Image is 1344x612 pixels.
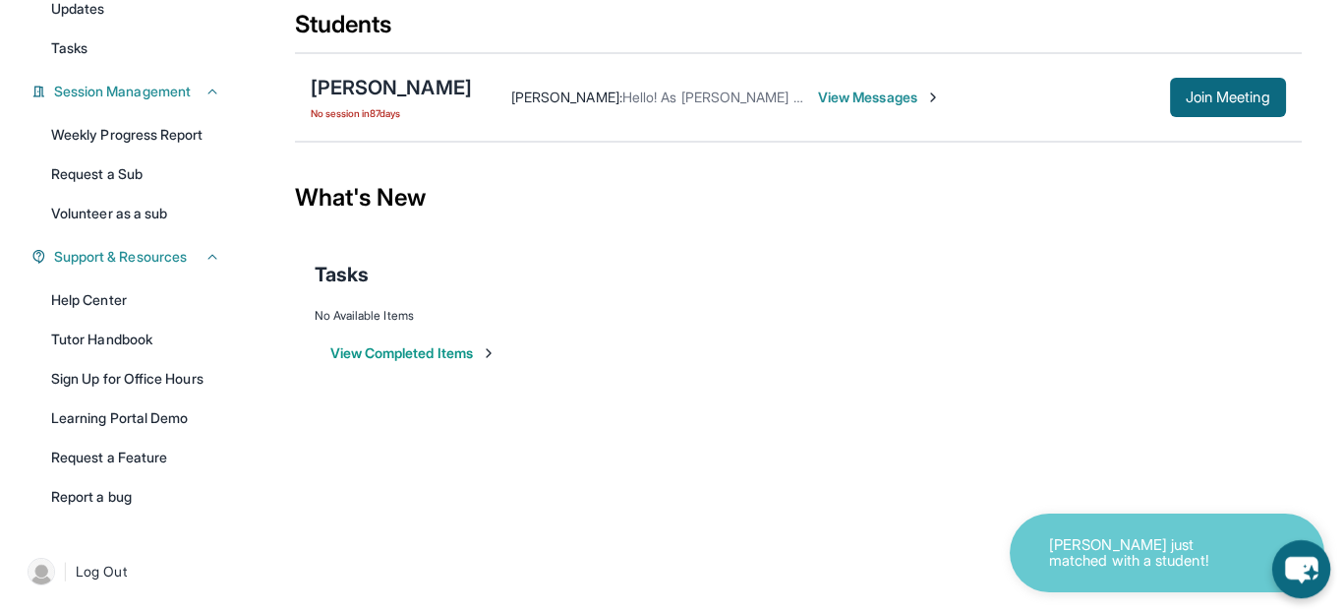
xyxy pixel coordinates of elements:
a: Tutor Handbook [39,322,232,357]
a: Help Center [39,282,232,318]
span: Log Out [76,562,127,581]
span: Session Management [54,82,191,101]
a: |Log Out [20,550,232,593]
span: [PERSON_NAME] : [511,89,622,105]
button: View Completed Items [330,343,497,363]
a: Request a Sub [39,156,232,192]
button: Session Management [46,82,220,101]
a: Tasks [39,31,232,66]
div: What's New [295,154,1302,241]
a: Report a bug [39,479,232,515]
span: | [63,560,68,583]
div: Students [295,9,1302,52]
div: No Available Items [315,308,1282,324]
a: Volunteer as a sub [39,196,232,231]
button: Join Meeting [1170,78,1286,117]
a: Request a Feature [39,440,232,475]
span: Join Meeting [1186,92,1270,103]
p: [PERSON_NAME] just matched with a student! [1049,537,1246,570]
div: [PERSON_NAME] [311,74,472,101]
span: Tasks [51,38,88,58]
a: Sign Up for Office Hours [39,361,232,397]
button: Support & Resources [46,247,220,267]
img: user-img [28,558,55,585]
span: Support & Resources [54,247,187,267]
span: View Messages [818,88,941,107]
button: chat-button [1272,540,1330,598]
span: Tasks [315,261,369,288]
a: Learning Portal Demo [39,400,232,436]
span: No session in 87 days [311,105,472,121]
img: Chevron-Right [925,90,941,105]
a: Weekly Progress Report [39,117,232,153]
